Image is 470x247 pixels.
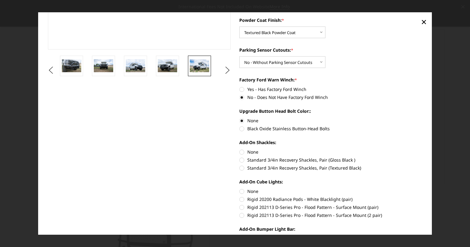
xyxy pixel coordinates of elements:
[239,188,422,195] label: None
[158,59,177,72] img: 2023-2025 Ford F250-350-A2 Series-Sport Front Bumper (winch mount)
[439,218,470,247] iframe: Chat Widget
[239,108,422,115] label: Upgrade Button Head Bolt Color::
[239,179,422,185] label: Add-On Cube Lights:
[419,17,429,27] a: Close
[239,226,422,233] label: Add-On Bumper Light Bar:
[239,165,422,171] label: Standard 3/4in Recovery Shackles, Pair (Textured Black)
[239,204,422,211] label: Rigid 202113 D-Series Pro - Flood Pattern - Surface Mount (pair)
[239,17,422,24] label: Powder Coat Finish:
[239,139,422,146] label: Add-On Shackles:
[190,59,209,72] img: 2023-2025 Ford F250-350-A2 Series-Sport Front Bumper (winch mount)
[239,212,422,219] label: Rigid 202113 D-Series Pro - Flood Pattern - Surface Mount (2 pair)
[421,15,427,28] span: ×
[94,59,113,72] img: 2023-2025 Ford F250-350-A2 Series-Sport Front Bumper (winch mount)
[223,66,232,75] button: Next
[62,59,81,72] img: 2023-2025 Ford F250-350-A2 Series-Sport Front Bumper (winch mount)
[126,59,145,72] img: 2023-2025 Ford F250-350-A2 Series-Sport Front Bumper (winch mount)
[239,157,422,163] label: Standard 3/4in Recovery Shackles, Pair (Gloss Black )
[239,149,422,155] label: None
[239,77,422,83] label: Factory Ford Warn Winch:
[239,118,422,124] label: None
[46,66,56,75] button: Previous
[239,86,422,93] label: Yes - Has Factory Ford Winch
[239,47,422,53] label: Parking Sensor Cutouts:
[239,196,422,203] label: Rigid 20200 Radiance Pods - White Blacklight (pair)
[239,126,422,132] label: Black Oxide Stainless Button-Head Bolts
[239,94,422,101] label: No - Does Not Have Factory Ford Winch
